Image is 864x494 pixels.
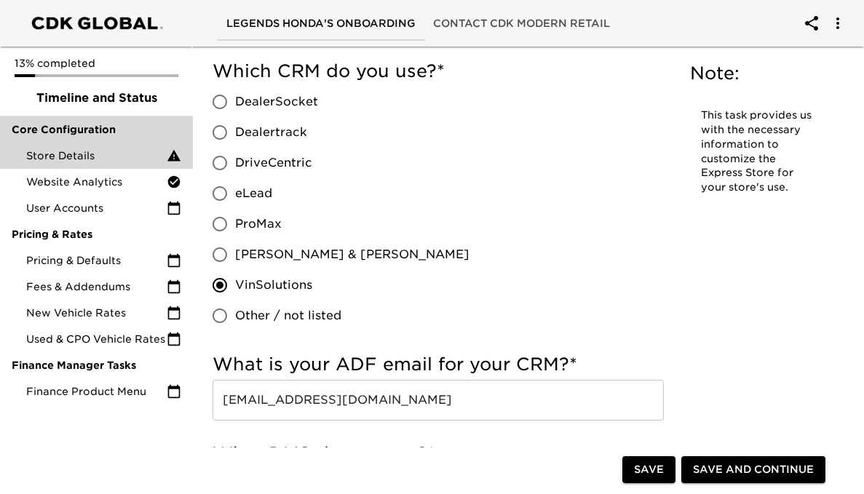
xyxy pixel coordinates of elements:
[235,307,341,324] span: Other / not listed
[213,353,664,376] h5: What is your ADF email for your CRM?
[213,380,664,421] input: Example: store_leads@my_leads_CRM.com
[235,185,272,202] span: eLead
[26,306,167,320] span: New Vehicle Rates
[693,461,814,479] span: Save and Continue
[235,215,282,233] span: ProMax
[681,456,825,483] button: Save and Continue
[235,246,469,263] span: [PERSON_NAME] & [PERSON_NAME]
[12,227,181,242] span: Pricing & Rates
[213,442,664,466] h5: What DMS do you use?
[12,358,181,373] span: Finance Manager Tasks
[690,62,823,85] h5: Note:
[12,89,181,107] span: Timeline and Status
[622,456,675,483] button: Save
[235,124,307,141] span: Dealertrack
[26,201,167,215] span: User Accounts
[235,154,312,172] span: DriveCentric
[701,108,812,195] p: This task provides us with the necessary information to customize the Express Store for your stor...
[15,56,178,71] p: 13% completed
[26,332,167,346] span: Used & CPO Vehicle Rates
[235,93,318,111] span: DealerSocket
[26,279,167,294] span: Fees & Addendums
[226,15,416,33] span: Legends Honda's Onboarding
[26,175,167,189] span: Website Analytics
[820,6,855,41] button: account of current user
[235,276,312,294] span: VinSolutions
[634,461,664,479] span: Save
[26,148,167,163] span: Store Details
[26,253,167,268] span: Pricing & Defaults
[433,15,610,33] span: Contact CDK Modern Retail
[213,60,664,83] h5: Which CRM do you use?
[26,384,167,399] span: Finance Product Menu
[794,6,829,41] button: account of current user
[12,122,181,137] span: Core Configuration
